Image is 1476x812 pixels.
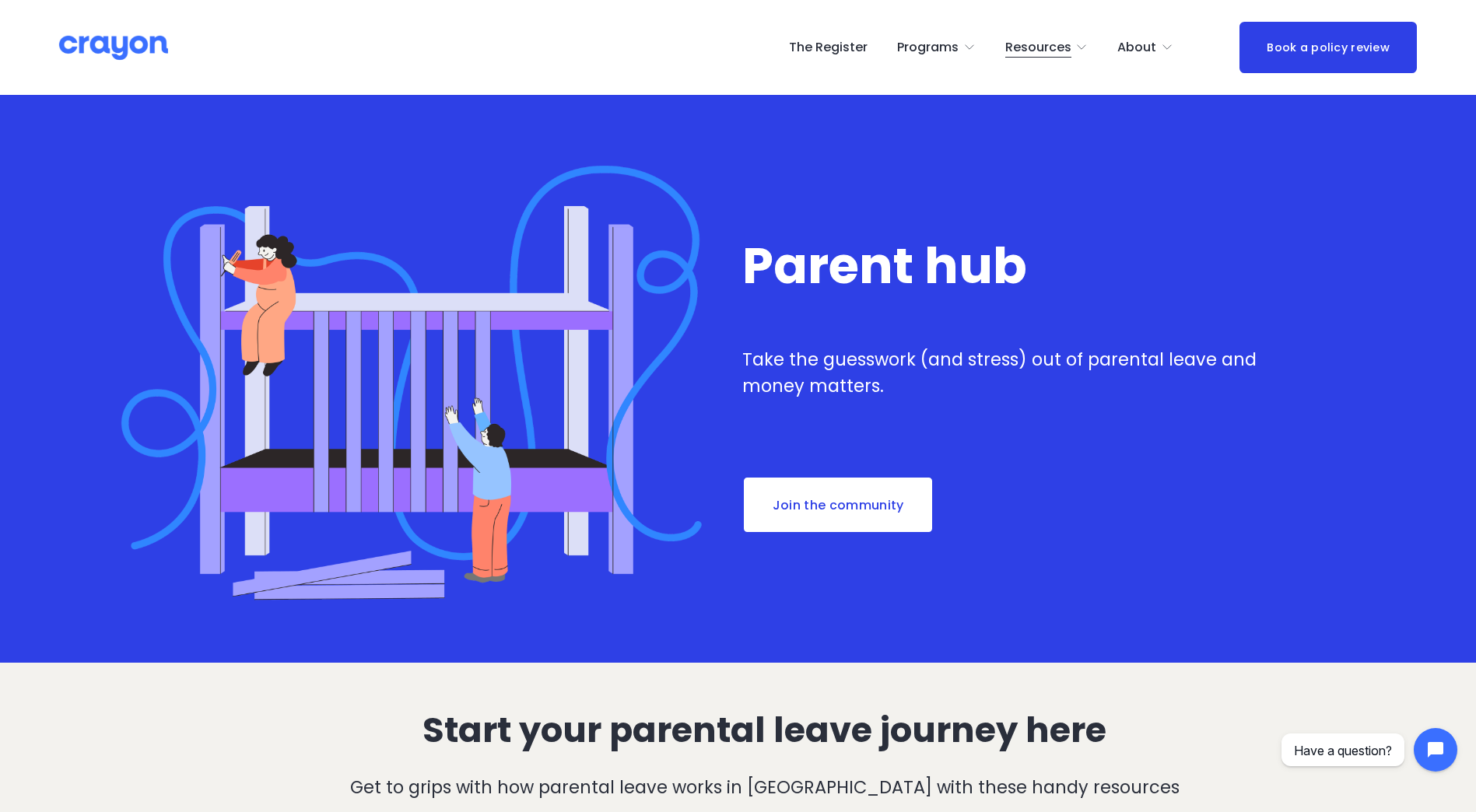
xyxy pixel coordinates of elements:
[897,37,959,59] span: Programs
[1005,35,1089,60] a: folder dropdown
[153,711,1376,750] h2: Start your parental leave journey here
[59,34,168,61] img: Crayon
[153,775,1376,801] p: Get to grips with how parental leave works in [GEOGRAPHIC_DATA] with these handy resources
[742,347,1269,399] p: Take the guesswork (and stress) out of parental leave and money matters.
[897,35,976,60] a: folder dropdown
[1117,37,1156,59] span: About
[742,476,934,534] a: Join the community
[742,240,1269,292] h1: Parent hub
[1117,35,1173,60] a: folder dropdown
[1239,22,1417,72] a: Book a policy review
[789,35,868,60] a: The Register
[1005,37,1071,59] span: Resources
